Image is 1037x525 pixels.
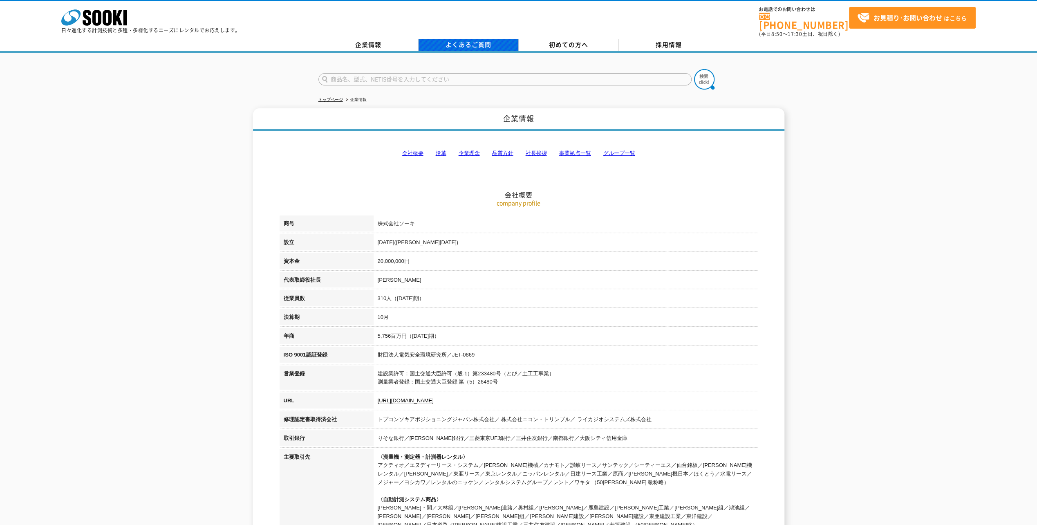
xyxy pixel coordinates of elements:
strong: お見積り･お問い合わせ [873,13,942,22]
span: 〈自動計測システム商品〉 [378,496,441,503]
th: 取引銀行 [280,430,374,449]
td: 株式会社ソーキ [374,215,758,234]
span: 8:50 [771,30,783,38]
th: ISO 9001認証登録 [280,347,374,366]
a: 企業理念 [459,150,480,156]
td: 財団法人電気安全環境研究所／JET-0869 [374,347,758,366]
a: 事業拠点一覧 [559,150,591,156]
td: 310人（[DATE]期） [374,290,758,309]
a: 沿革 [436,150,446,156]
span: はこちら [857,12,967,24]
a: 社長挨拶 [526,150,547,156]
a: トップページ [318,97,343,102]
th: URL [280,393,374,411]
span: 17:30 [788,30,802,38]
td: りそな銀行／[PERSON_NAME]銀行／三菱東京UFJ銀行／三井住友銀行／南都銀行／大阪シティ信用金庫 [374,430,758,449]
a: 企業情報 [318,39,419,51]
h1: 企業情報 [253,108,784,131]
th: 商号 [280,215,374,234]
td: 20,000,000円 [374,253,758,272]
input: 商品名、型式、NETIS番号を入力してください [318,73,692,85]
img: btn_search.png [694,69,714,90]
td: 建設業許可：国土交通大臣許可（般-1）第233480号（とび／土工工事業） 測量業者登録：国土交通大臣登録 第（5）26480号 [374,366,758,393]
span: お電話でのお問い合わせは [759,7,849,12]
a: お見積り･お問い合わせはこちら [849,7,976,29]
span: 〈測量機・測定器・計測器レンタル〉 [378,454,468,460]
p: company profile [280,199,758,207]
th: 従業員数 [280,290,374,309]
td: 5,756百万円（[DATE]期） [374,328,758,347]
th: 資本金 [280,253,374,272]
td: 10月 [374,309,758,328]
p: 日々進化する計測技術と多種・多様化するニーズにレンタルでお応えします。 [61,28,240,33]
td: [PERSON_NAME] [374,272,758,291]
a: 採用情報 [619,39,719,51]
td: [DATE]([PERSON_NAME][DATE]) [374,234,758,253]
li: 企業情報 [344,96,367,104]
th: 営業登録 [280,366,374,393]
span: (平日 ～ 土日、祝日除く) [759,30,840,38]
a: 品質方針 [492,150,513,156]
th: 代表取締役社長 [280,272,374,291]
th: 決算期 [280,309,374,328]
th: 年商 [280,328,374,347]
td: トプコンソキアポジショニングジャパン株式会社／ 株式会社ニコン・トリンブル／ ライカジオシステムズ株式会社 [374,411,758,430]
a: 会社概要 [402,150,423,156]
th: 修理認定書取得済会社 [280,411,374,430]
a: [URL][DOMAIN_NAME] [378,397,434,404]
span: 初めての方へ [549,40,588,49]
h2: 会社概要 [280,109,758,199]
th: 設立 [280,234,374,253]
a: [PHONE_NUMBER] [759,13,849,29]
a: グループ一覧 [603,150,635,156]
a: よくあるご質問 [419,39,519,51]
a: 初めての方へ [519,39,619,51]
